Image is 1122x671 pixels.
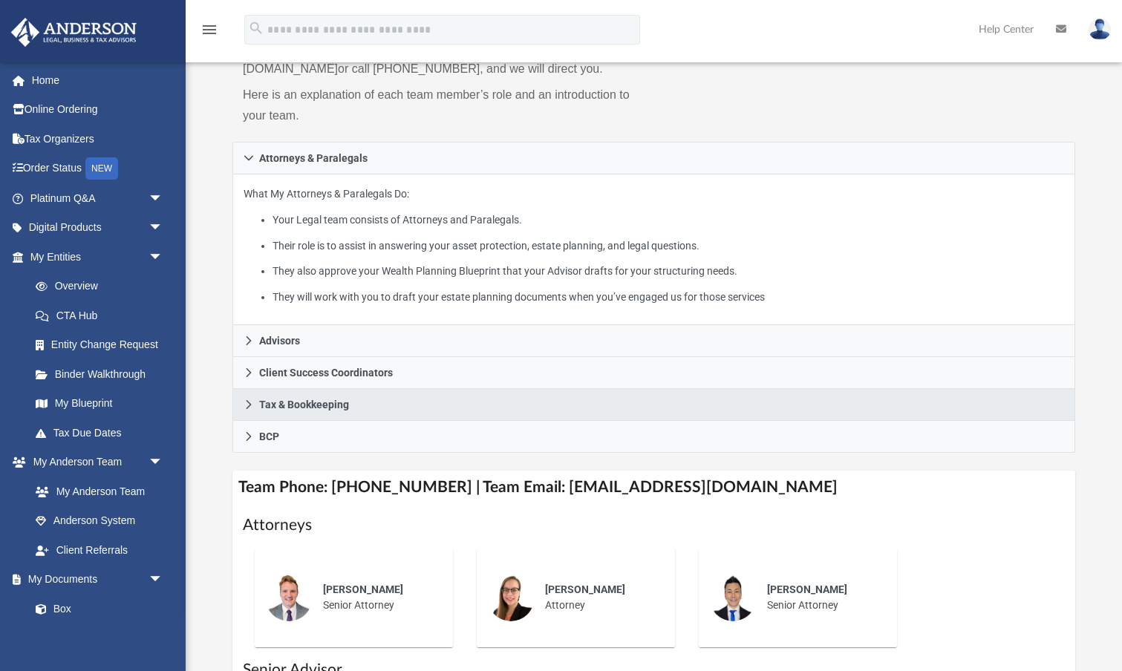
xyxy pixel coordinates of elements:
span: [PERSON_NAME] [545,583,625,595]
i: search [248,20,264,36]
a: Overview [21,272,186,301]
a: Entity Change Request [21,330,186,360]
li: Your Legal team consists of Attorneys and Paralegals. [273,211,1064,229]
a: Client Referrals [21,535,178,565]
span: arrow_drop_down [149,183,178,214]
a: Tax & Bookkeeping [232,389,1075,421]
a: Binder Walkthrough [21,359,186,389]
span: [PERSON_NAME] [767,583,847,595]
a: Advisors [232,325,1075,357]
a: CTA Hub [21,301,186,330]
li: They will work with you to draft your estate planning documents when you’ve engaged us for those ... [273,288,1064,307]
span: Advisors [259,335,300,346]
a: My Blueprint [21,389,178,419]
span: arrow_drop_down [149,448,178,478]
i: menu [200,21,218,39]
a: Tax Due Dates [21,418,186,448]
p: Here is an explanation of each team member’s role and an introduction to your team. [243,85,643,126]
li: They also approve your Wealth Planning Blueprint that your Advisor drafts for your structuring ne... [273,262,1064,281]
a: Platinum Q&Aarrow_drop_down [10,183,186,213]
span: arrow_drop_down [149,565,178,595]
div: Attorney [535,572,665,623]
span: BCP [259,431,279,442]
span: Attorneys & Paralegals [259,153,368,163]
img: thumbnail [265,574,313,621]
a: My Entitiesarrow_drop_down [10,242,186,272]
a: Anderson System [21,506,178,536]
a: My Documentsarrow_drop_down [10,565,178,595]
span: arrow_drop_down [149,213,178,243]
a: Digital Productsarrow_drop_down [10,213,186,243]
a: Box [21,594,171,623]
a: Tax Organizers [10,124,186,154]
p: What My Attorneys & Paralegals Do: [244,185,1064,306]
img: User Pic [1089,19,1111,40]
img: Anderson Advisors Platinum Portal [7,18,141,47]
div: Senior Attorney [313,572,443,623]
span: Tax & Bookkeeping [259,399,349,410]
a: Order StatusNEW [10,154,186,184]
span: [PERSON_NAME] [323,583,403,595]
h4: Team Phone: [PHONE_NUMBER] | Team Email: [EMAIL_ADDRESS][DOMAIN_NAME] [232,471,1075,504]
div: NEW [85,157,118,180]
a: Home [10,65,186,95]
span: Client Success Coordinators [259,367,393,378]
a: Attorneys & Paralegals [232,142,1075,174]
div: Senior Attorney [757,572,887,623]
a: Online Ordering [10,95,186,125]
a: menu [200,28,218,39]
a: My Anderson Teamarrow_drop_down [10,448,178,477]
div: Attorneys & Paralegals [232,174,1075,325]
a: Client Success Coordinators [232,357,1075,389]
li: Their role is to assist in answering your asset protection, estate planning, and legal questions. [273,237,1064,255]
img: thumbnail [487,574,535,621]
a: BCP [232,421,1075,453]
h1: Attorneys [243,514,1065,536]
span: arrow_drop_down [149,242,178,272]
a: My Anderson Team [21,477,171,506]
img: thumbnail [709,574,757,621]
